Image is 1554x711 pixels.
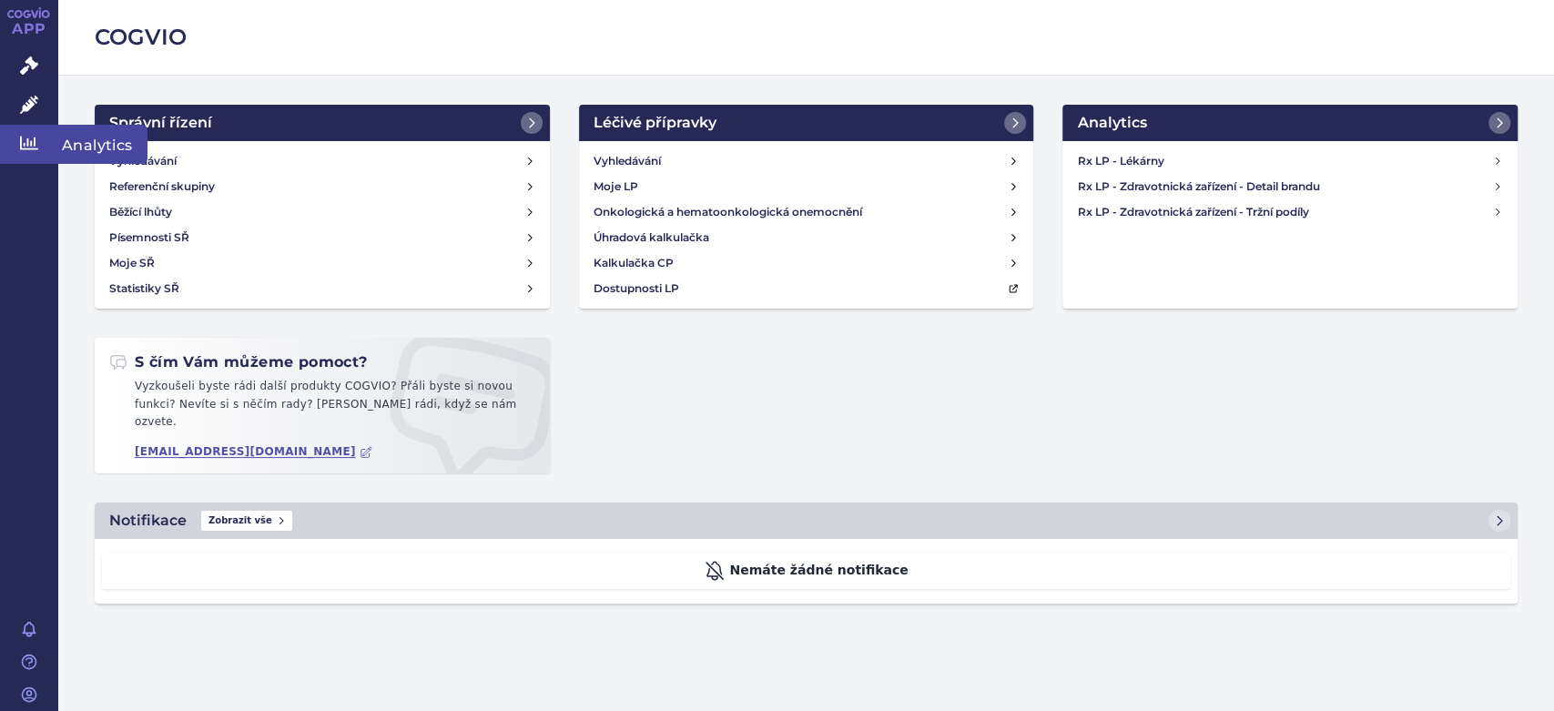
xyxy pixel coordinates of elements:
[102,276,543,301] a: Statistiky SŘ
[586,276,1027,301] a: Dostupnosti LP
[109,279,179,298] h4: Statistiky SŘ
[579,105,1034,141] a: Léčivé přípravky
[102,199,543,225] a: Běžící lhůty
[109,254,155,272] h4: Moje SŘ
[102,554,1510,589] div: Nemáte žádné notifikace
[102,148,543,174] a: Vyhledávání
[594,203,862,221] h4: Onkologická a hematoonkologická onemocnění
[1070,148,1510,174] a: Rx LP - Lékárny
[1077,203,1492,221] h4: Rx LP - Zdravotnická zařízení - Tržní podíly
[109,178,215,196] h4: Referenční skupiny
[95,105,550,141] a: Správní řízení
[95,22,1518,53] h2: COGVIO
[1077,152,1492,170] h4: Rx LP - Lékárny
[594,112,716,134] h2: Léčivé přípravky
[586,174,1027,199] a: Moje LP
[594,178,638,196] h4: Moje LP
[102,174,543,199] a: Referenční skupiny
[109,112,212,134] h2: Správní řízení
[586,250,1027,276] a: Kalkulačka CP
[102,250,543,276] a: Moje SŘ
[586,199,1027,225] a: Onkologická a hematoonkologická onemocnění
[1062,105,1518,141] a: Analytics
[109,510,187,532] h2: Notifikace
[1077,112,1146,134] h2: Analytics
[1070,199,1510,225] a: Rx LP - Zdravotnická zařízení - Tržní podíly
[594,229,709,247] h4: Úhradová kalkulačka
[135,445,372,459] a: [EMAIL_ADDRESS][DOMAIN_NAME]
[594,279,679,298] h4: Dostupnosti LP
[586,148,1027,174] a: Vyhledávání
[201,511,292,531] span: Zobrazit vše
[58,125,147,163] span: Analytics
[109,378,535,439] p: Vyzkoušeli byste rádi další produkty COGVIO? Přáli byste si novou funkci? Nevíte si s něčím rady?...
[102,225,543,250] a: Písemnosti SŘ
[586,225,1027,250] a: Úhradová kalkulačka
[594,152,661,170] h4: Vyhledávání
[1070,174,1510,199] a: Rx LP - Zdravotnická zařízení - Detail brandu
[594,254,674,272] h4: Kalkulačka CP
[95,503,1518,539] a: NotifikaceZobrazit vše
[109,229,189,247] h4: Písemnosti SŘ
[109,203,172,221] h4: Běžící lhůty
[1077,178,1492,196] h4: Rx LP - Zdravotnická zařízení - Detail brandu
[109,352,368,372] h2: S čím Vám můžeme pomoct?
